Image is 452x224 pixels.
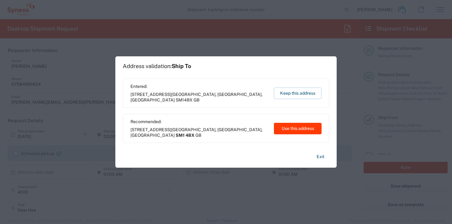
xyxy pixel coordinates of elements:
[172,63,191,69] span: Ship To
[176,133,194,138] span: SM1 4BX
[130,92,268,103] span: [STREET_ADDRESS] ,
[123,63,191,70] h1: Address validation:
[194,97,199,102] span: GB
[130,97,175,102] span: [GEOGRAPHIC_DATA]
[312,151,329,162] button: Exit
[171,127,262,132] span: [GEOGRAPHIC_DATA], [GEOGRAPHIC_DATA]
[176,97,193,102] span: SM14BX
[171,92,262,97] span: [GEOGRAPHIC_DATA], [GEOGRAPHIC_DATA]
[130,119,268,124] span: Recommended:
[274,88,322,99] button: Keep this address
[274,123,322,134] button: Use this address
[195,133,201,138] span: GB
[130,84,268,89] span: Entered:
[130,133,175,138] span: [GEOGRAPHIC_DATA]
[130,127,268,138] span: [STREET_ADDRESS] ,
